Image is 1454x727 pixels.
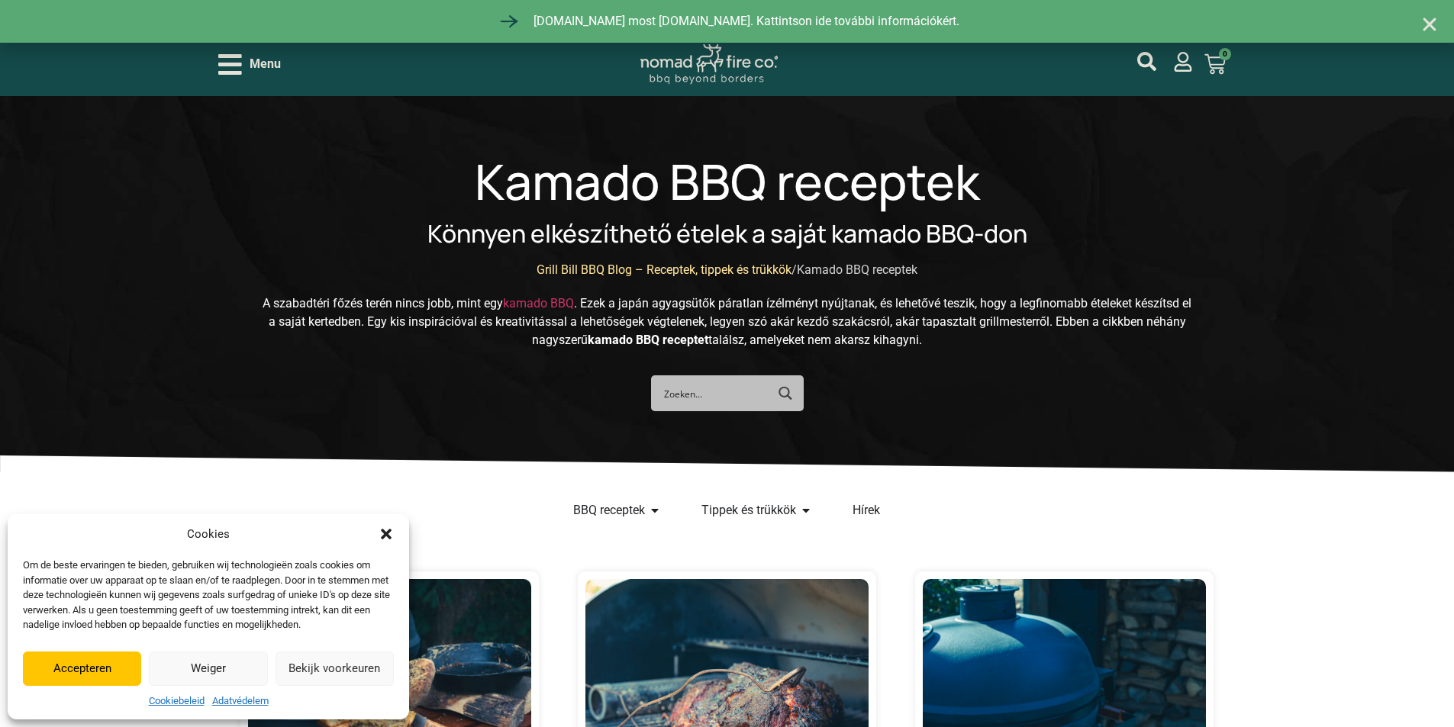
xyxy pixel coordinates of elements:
div: Menü kapcsoló [240,495,1214,526]
h1: Kamado BBQ receptek [475,157,980,206]
button: Bekijk voorkeuren [276,651,394,686]
a: [DOMAIN_NAME] most [DOMAIN_NAME]. Kattintson ide további információkért. [495,8,959,35]
div: Open/Close Menu [218,51,281,78]
button: Search magnifier button [772,380,799,407]
a: Close [1420,15,1439,34]
a: Cookiebeleid [149,693,205,709]
a: mijn account [1173,52,1193,72]
a: Grill Bill BBQ Blog – Receptek, tippek és trükkök [537,262,791,277]
button: Accepteren [23,651,141,686]
button: Weiger [149,651,267,686]
a: Tippek és trükkök [701,501,796,520]
a: kamado BBQ [503,296,574,310]
div: Om de beste ervaringen te bieden, gebruiken wij technologieën zoals cookies om informatie over uw... [23,558,392,632]
h2: Könnyen elkészíthető ételek a saját kamado BBQ-don [427,221,1027,246]
a: Adatvédelem [212,693,269,709]
div: Cookies [187,526,230,543]
img: Nomad Logo [640,44,778,85]
a: BBQ receptek [573,501,645,520]
nav: Menu [240,495,1214,526]
strong: kamado BBQ receptet [588,333,708,347]
span: [DOMAIN_NAME] most [DOMAIN_NAME]. Kattintson ide további információkért. [530,12,959,31]
span: 0 [1219,48,1231,60]
a: 0 [1186,44,1244,84]
a: Hírek [853,501,880,520]
a: mijn account [1137,52,1156,71]
span: Kamado BBQ receptek [797,262,917,277]
input: Search input [664,379,766,407]
div: Párbeszéd bezárása [379,526,394,542]
p: A szabadtéri főzés terén nincs jobb, mint egy . Ezek a japán agyagsütők páratlan ízélményt nyújta... [261,294,1194,349]
span: / [791,262,797,277]
span: Menu [250,55,281,73]
form: Search form [667,380,769,407]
